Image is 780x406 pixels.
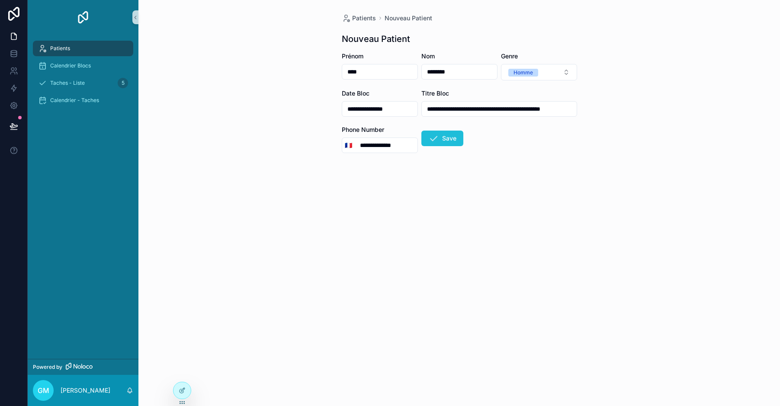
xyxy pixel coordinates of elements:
div: 5 [118,78,128,88]
span: Calendrier - Taches [50,97,99,104]
span: 🇫🇷 [345,141,352,150]
a: Nouveau Patient [385,14,432,22]
button: Save [421,131,463,146]
div: scrollable content [28,35,138,119]
a: Taches - Liste5 [33,75,133,91]
span: Genre [501,52,518,60]
span: Patients [352,14,376,22]
span: Date Bloc [342,90,369,97]
span: Taches - Liste [50,80,85,86]
h1: Nouveau Patient [342,33,410,45]
button: Select Button [342,137,355,153]
span: Powered by [33,364,62,371]
span: Titre Bloc [421,90,449,97]
img: App logo [76,10,90,24]
span: Nom [421,52,435,60]
a: Patients [33,41,133,56]
div: Homme [514,69,533,77]
a: Patients [342,14,376,22]
button: Select Button [501,64,577,80]
span: Phone Number [342,126,384,133]
a: Calendrier Blocs [33,58,133,74]
span: Prénom [342,52,363,60]
a: Powered by [28,359,138,375]
a: Calendrier - Taches [33,93,133,108]
span: GM [38,385,49,396]
span: Calendrier Blocs [50,62,91,69]
span: Patients [50,45,70,52]
p: [PERSON_NAME] [61,386,110,395]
